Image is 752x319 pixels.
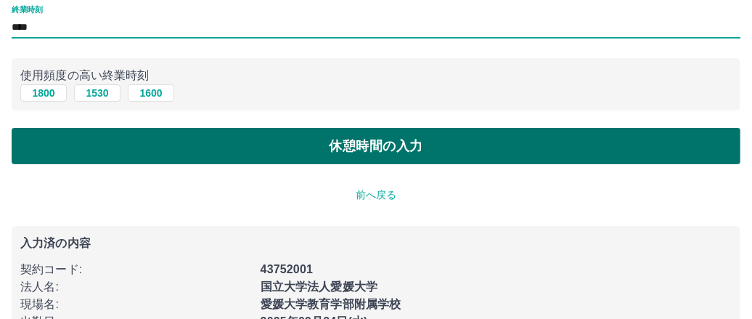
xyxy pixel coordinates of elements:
button: 1800 [20,84,67,102]
button: 休憩時間の入力 [12,128,740,164]
b: 国立大学法人愛媛大学 [261,280,378,293]
b: 愛媛大学教育学部附属学校 [261,298,401,310]
p: 使用頻度の高い終業時刻 [20,67,732,84]
button: 1530 [74,84,120,102]
button: 1600 [128,84,174,102]
p: 法人名 : [20,278,252,296]
p: 契約コード : [20,261,252,278]
p: 現場名 : [20,296,252,313]
b: 43752001 [261,263,313,275]
label: 終業時刻 [12,4,42,15]
p: 入力済の内容 [20,238,732,249]
p: 前へ戻る [12,187,740,203]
